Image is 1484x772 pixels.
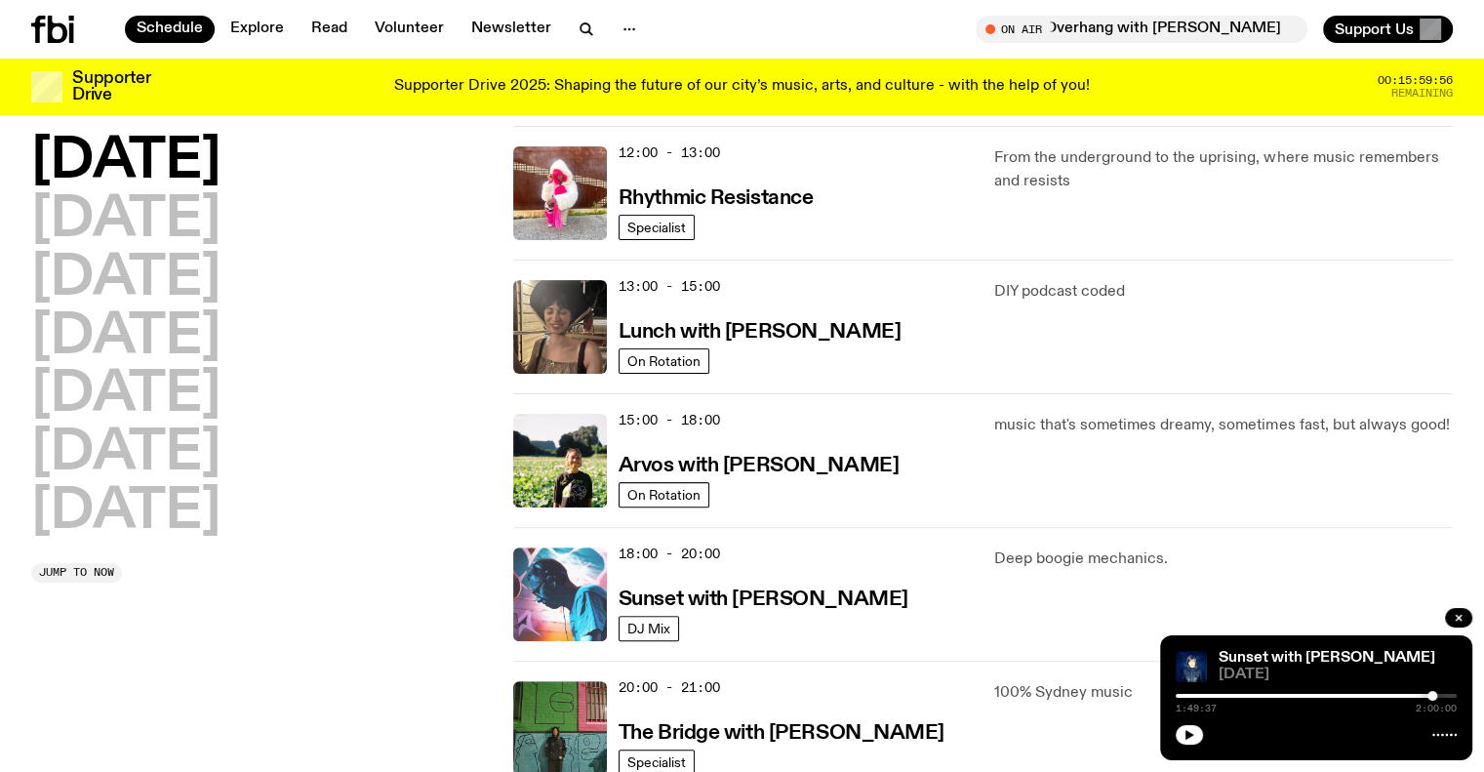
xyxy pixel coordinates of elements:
h3: Lunch with [PERSON_NAME] [619,322,901,343]
h3: Supporter Drive [72,70,150,103]
button: [DATE] [31,135,221,189]
a: Newsletter [460,16,563,43]
p: Deep boogie mechanics. [994,548,1453,571]
a: Schedule [125,16,215,43]
span: Support Us [1335,20,1414,38]
p: music that's sometimes dreamy, sometimes fast, but always good! [994,414,1453,437]
span: 12:00 - 13:00 [619,143,720,162]
span: 20:00 - 21:00 [619,678,720,697]
span: Specialist [627,220,686,234]
h3: The Bridge with [PERSON_NAME] [619,723,944,744]
a: Sunset with [PERSON_NAME] [619,586,908,610]
img: Simon Caldwell stands side on, looking downwards. He has headphones on. Behind him is a brightly ... [513,548,607,641]
span: 18:00 - 20:00 [619,545,720,563]
a: On Rotation [619,348,709,374]
p: From the underground to the uprising, where music remembers and resists [994,146,1453,193]
a: The Bridge with [PERSON_NAME] [619,719,944,744]
button: On Air[DATE] Overhang with [PERSON_NAME] [976,16,1307,43]
a: Sunset with [PERSON_NAME] [1219,650,1435,666]
span: On Rotation [627,487,701,502]
h3: Arvos with [PERSON_NAME] [619,456,899,476]
button: [DATE] [31,368,221,423]
span: DJ Mix [627,621,670,635]
a: Volunteer [363,16,456,43]
a: Read [300,16,359,43]
img: Attu crouches on gravel in front of a brown wall. They are wearing a white fur coat with a hood, ... [513,146,607,240]
a: Rhythmic Resistance [619,184,814,209]
button: [DATE] [31,485,221,540]
button: [DATE] [31,193,221,248]
img: Bri is smiling and wearing a black t-shirt. She is standing in front of a lush, green field. Ther... [513,414,607,508]
span: 13:00 - 15:00 [619,277,720,296]
h3: Sunset with [PERSON_NAME] [619,589,908,610]
button: [DATE] [31,310,221,365]
span: 00:15:59:56 [1378,75,1453,86]
button: Jump to now [31,563,122,583]
a: Arvos with [PERSON_NAME] [619,452,899,476]
span: 2:00:00 [1416,704,1457,713]
span: Remaining [1391,88,1453,99]
a: Lunch with [PERSON_NAME] [619,318,901,343]
p: Supporter Drive 2025: Shaping the future of our city’s music, arts, and culture - with the help o... [394,78,1090,96]
button: [DATE] [31,427,221,481]
span: 15:00 - 18:00 [619,411,720,429]
span: Specialist [627,754,686,769]
p: DIY podcast coded [994,280,1453,304]
a: On Rotation [619,482,709,508]
p: 100% Sydney music [994,681,1453,705]
a: Explore [219,16,296,43]
span: Jump to now [39,567,114,578]
a: DJ Mix [619,616,679,641]
span: On Rotation [627,353,701,368]
h3: Rhythmic Resistance [619,188,814,209]
span: 1:49:37 [1176,704,1217,713]
span: [DATE] [1219,668,1457,682]
button: Support Us [1323,16,1453,43]
a: Specialist [619,215,695,240]
button: [DATE] [31,252,221,306]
